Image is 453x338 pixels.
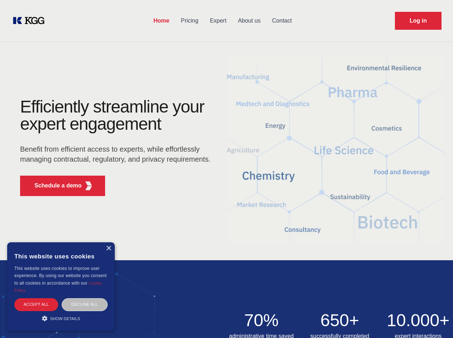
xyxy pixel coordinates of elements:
a: Request Demo [395,12,442,30]
a: Home [148,11,175,30]
a: Cookie Policy [14,281,102,292]
a: Pricing [175,11,204,30]
div: Close [106,246,111,251]
a: Contact [266,11,298,30]
div: Show details [14,315,108,322]
div: This website uses cookies [14,248,108,265]
div: Decline all [62,298,108,311]
h2: 70% [227,312,297,329]
a: Expert [204,11,232,30]
span: Show details [50,316,80,321]
a: About us [232,11,266,30]
img: KGG Fifth Element RED [227,47,445,253]
img: KGG Fifth Element RED [84,181,93,190]
h1: Efficiently streamline your expert engagement [20,98,215,133]
p: Schedule a demo [34,181,82,190]
a: KOL Knowledge Platform: Talk to Key External Experts (KEE) [11,15,50,27]
h2: 650+ [305,312,375,329]
div: Accept all [14,298,58,311]
p: Benefit from efficient access to experts, while effortlessly managing contractual, regulatory, an... [20,144,215,164]
span: This website uses cookies to improve user experience. By using our website you consent to all coo... [14,266,107,286]
button: Schedule a demoKGG Fifth Element RED [20,176,105,196]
